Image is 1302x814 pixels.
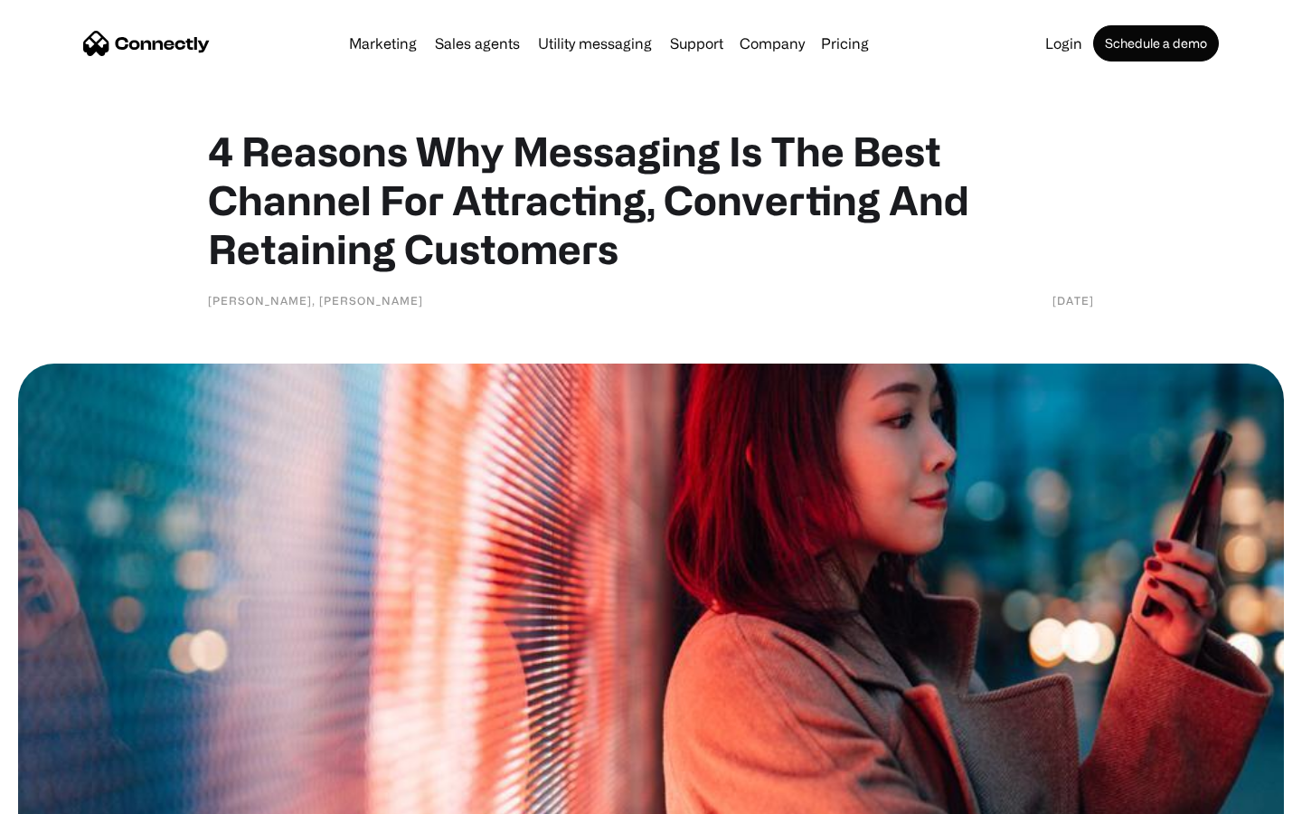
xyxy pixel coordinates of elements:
a: Login [1038,36,1090,51]
div: [PERSON_NAME], [PERSON_NAME] [208,291,423,309]
a: home [83,30,210,57]
ul: Language list [36,782,108,808]
a: Marketing [342,36,424,51]
a: Schedule a demo [1093,25,1219,62]
h1: 4 Reasons Why Messaging Is The Best Channel For Attracting, Converting And Retaining Customers [208,127,1094,273]
a: Utility messaging [531,36,659,51]
div: Company [734,31,810,56]
a: Support [663,36,731,51]
aside: Language selected: English [18,782,108,808]
div: [DATE] [1052,291,1094,309]
a: Pricing [814,36,876,51]
a: Sales agents [428,36,527,51]
div: Company [740,31,805,56]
